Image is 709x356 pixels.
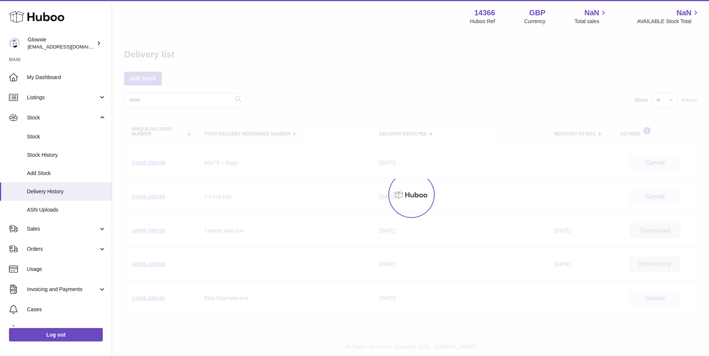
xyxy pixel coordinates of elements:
[28,36,95,50] div: Glowxie
[584,8,599,18] span: NaN
[27,286,98,293] span: Invoicing and Payments
[574,8,608,25] a: NaN Total sales
[27,206,106,213] span: ASN Uploads
[27,306,106,313] span: Cases
[9,38,20,49] img: internalAdmin-14366@internal.huboo.com
[9,328,103,341] a: Log out
[637,18,700,25] span: AVAILABLE Stock Total
[637,8,700,25] a: NaN AVAILABLE Stock Total
[27,74,106,81] span: My Dashboard
[27,266,106,273] span: Usage
[27,188,106,195] span: Delivery History
[27,133,106,140] span: Stock
[529,8,545,18] strong: GBP
[27,152,106,159] span: Stock History
[27,114,98,121] span: Stock
[574,18,608,25] span: Total sales
[27,170,106,177] span: Add Stock
[676,8,691,18] span: NaN
[470,18,495,25] div: Huboo Ref
[27,225,98,232] span: Sales
[27,246,98,253] span: Orders
[27,94,98,101] span: Listings
[524,18,546,25] div: Currency
[474,8,495,18] strong: 14366
[28,44,110,50] span: [EMAIL_ADDRESS][DOMAIN_NAME]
